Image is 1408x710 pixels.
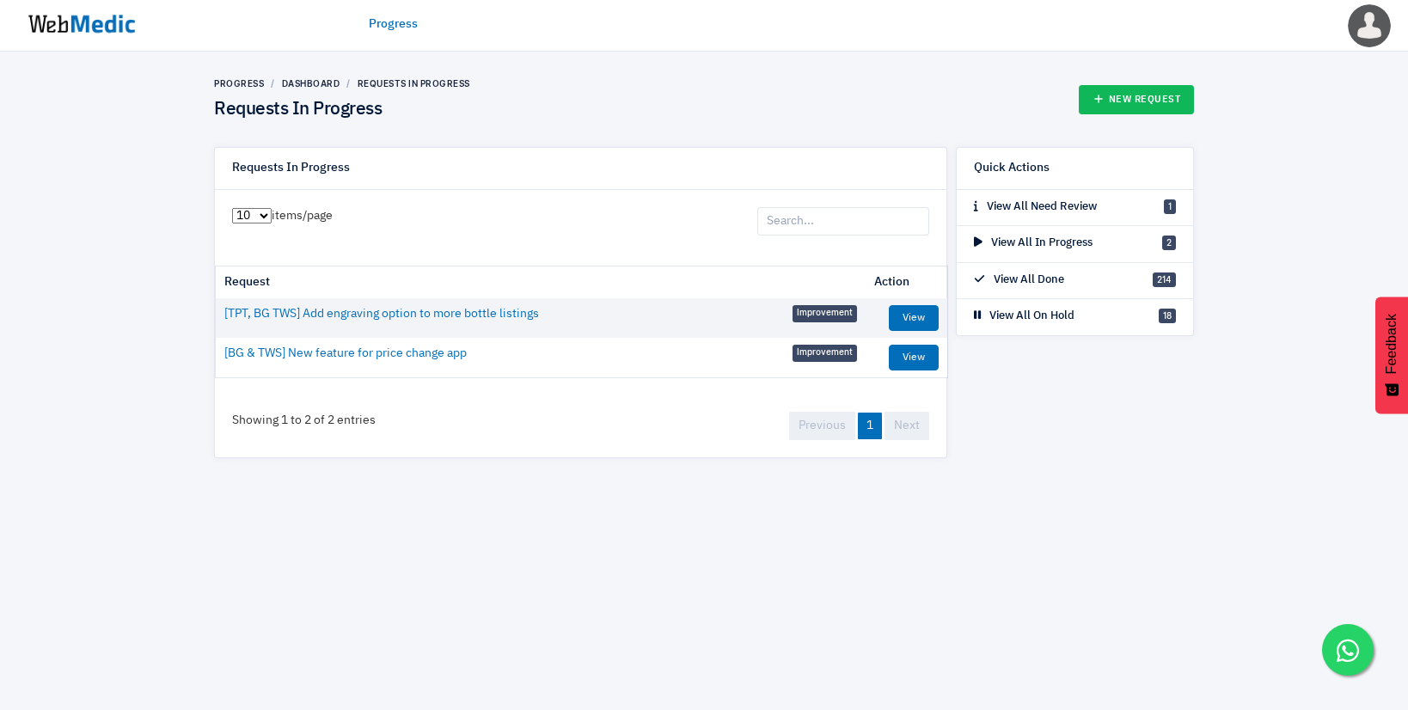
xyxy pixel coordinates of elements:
label: items/page [232,207,333,225]
h4: Requests In Progress [214,99,470,121]
input: Search... [757,207,929,236]
span: 214 [1153,272,1176,287]
th: Request [216,266,866,298]
p: View All Done [974,272,1064,289]
p: View All Need Review [974,199,1097,216]
a: View [889,345,939,370]
h6: Requests In Progress [232,161,350,176]
a: Previous [789,412,855,440]
span: Feedback [1384,314,1399,374]
a: Requests In Progress [358,78,470,89]
span: Improvement [793,305,857,322]
a: [BG & TWS] New feature for price change app [224,345,467,363]
button: Feedback - Show survey [1375,297,1408,413]
a: Next [885,412,929,440]
a: 1 [858,413,882,439]
a: New Request [1079,85,1195,114]
th: Action [866,266,947,298]
div: Showing 1 to 2 of 2 entries [215,395,393,447]
a: Progress [369,15,418,34]
span: 1 [1164,199,1176,214]
a: [TPT, BG TWS] Add engraving option to more bottle listings [224,305,539,323]
select: items/page [232,208,272,223]
span: Improvement [793,345,857,362]
a: View [889,305,939,331]
h6: Quick Actions [974,161,1050,176]
nav: breadcrumb [214,77,470,90]
span: 2 [1162,236,1176,250]
p: View All On Hold [974,308,1074,325]
a: Dashboard [282,78,340,89]
p: View All In Progress [974,235,1093,252]
a: Progress [214,78,264,89]
span: 18 [1159,309,1176,323]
